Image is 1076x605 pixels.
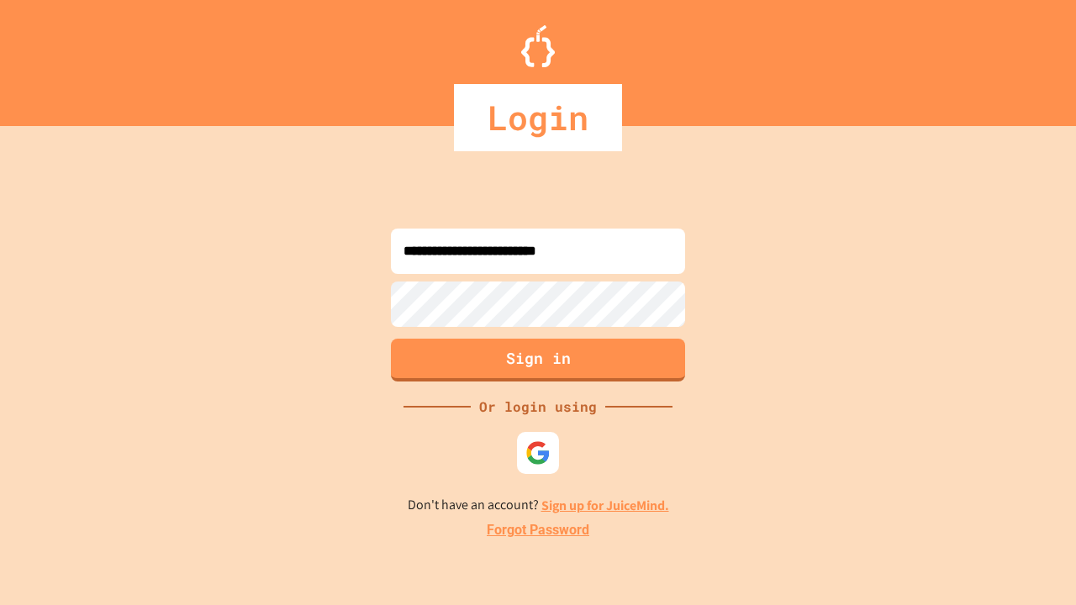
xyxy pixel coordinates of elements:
img: google-icon.svg [525,440,551,466]
img: Logo.svg [521,25,555,67]
button: Sign in [391,339,685,381]
p: Don't have an account? [408,495,669,516]
a: Sign up for JuiceMind. [541,497,669,514]
div: Or login using [471,397,605,417]
a: Forgot Password [487,520,589,540]
div: Login [454,84,622,151]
